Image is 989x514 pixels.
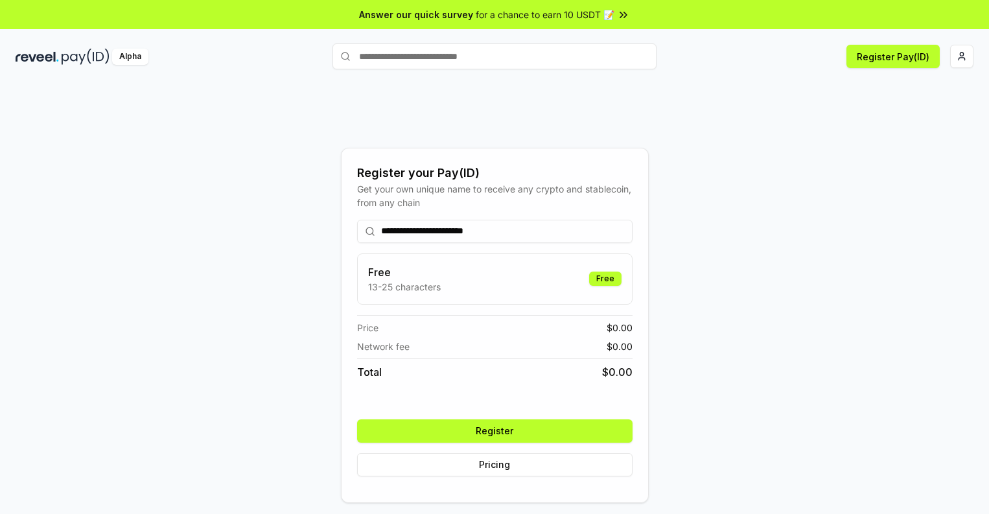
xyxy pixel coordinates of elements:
[602,364,633,380] span: $ 0.00
[846,45,940,68] button: Register Pay(ID)
[357,419,633,443] button: Register
[357,164,633,182] div: Register your Pay(ID)
[62,49,110,65] img: pay_id
[357,182,633,209] div: Get your own unique name to receive any crypto and stablecoin, from any chain
[368,280,441,294] p: 13-25 characters
[357,340,410,353] span: Network fee
[607,340,633,353] span: $ 0.00
[357,321,378,334] span: Price
[357,364,382,380] span: Total
[476,8,614,21] span: for a chance to earn 10 USDT 📝
[368,264,441,280] h3: Free
[357,453,633,476] button: Pricing
[359,8,473,21] span: Answer our quick survey
[589,272,622,286] div: Free
[607,321,633,334] span: $ 0.00
[16,49,59,65] img: reveel_dark
[112,49,148,65] div: Alpha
